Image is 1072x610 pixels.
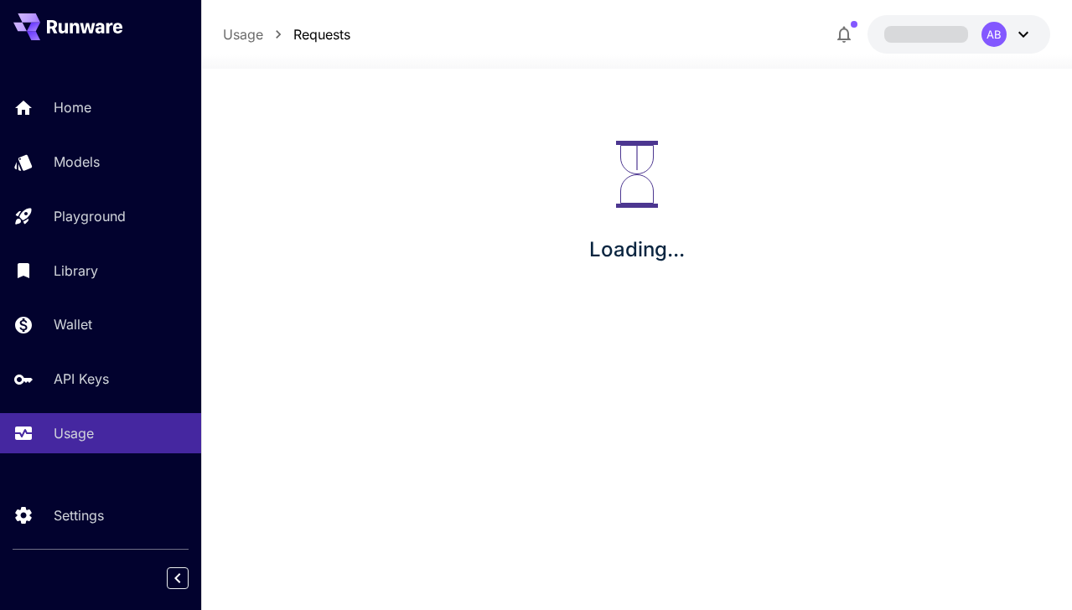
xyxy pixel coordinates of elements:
button: AB [867,15,1050,54]
p: Playground [54,206,126,226]
p: Library [54,261,98,281]
p: Models [54,152,100,172]
p: Settings [54,505,104,525]
nav: breadcrumb [223,24,350,44]
p: API Keys [54,369,109,389]
p: Wallet [54,314,92,334]
p: Usage [54,423,94,443]
div: Collapse sidebar [179,563,201,593]
p: Home [54,97,91,117]
p: Loading... [589,235,685,265]
a: Usage [223,24,263,44]
div: AB [981,22,1007,47]
a: Requests [293,24,350,44]
button: Collapse sidebar [167,567,189,589]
